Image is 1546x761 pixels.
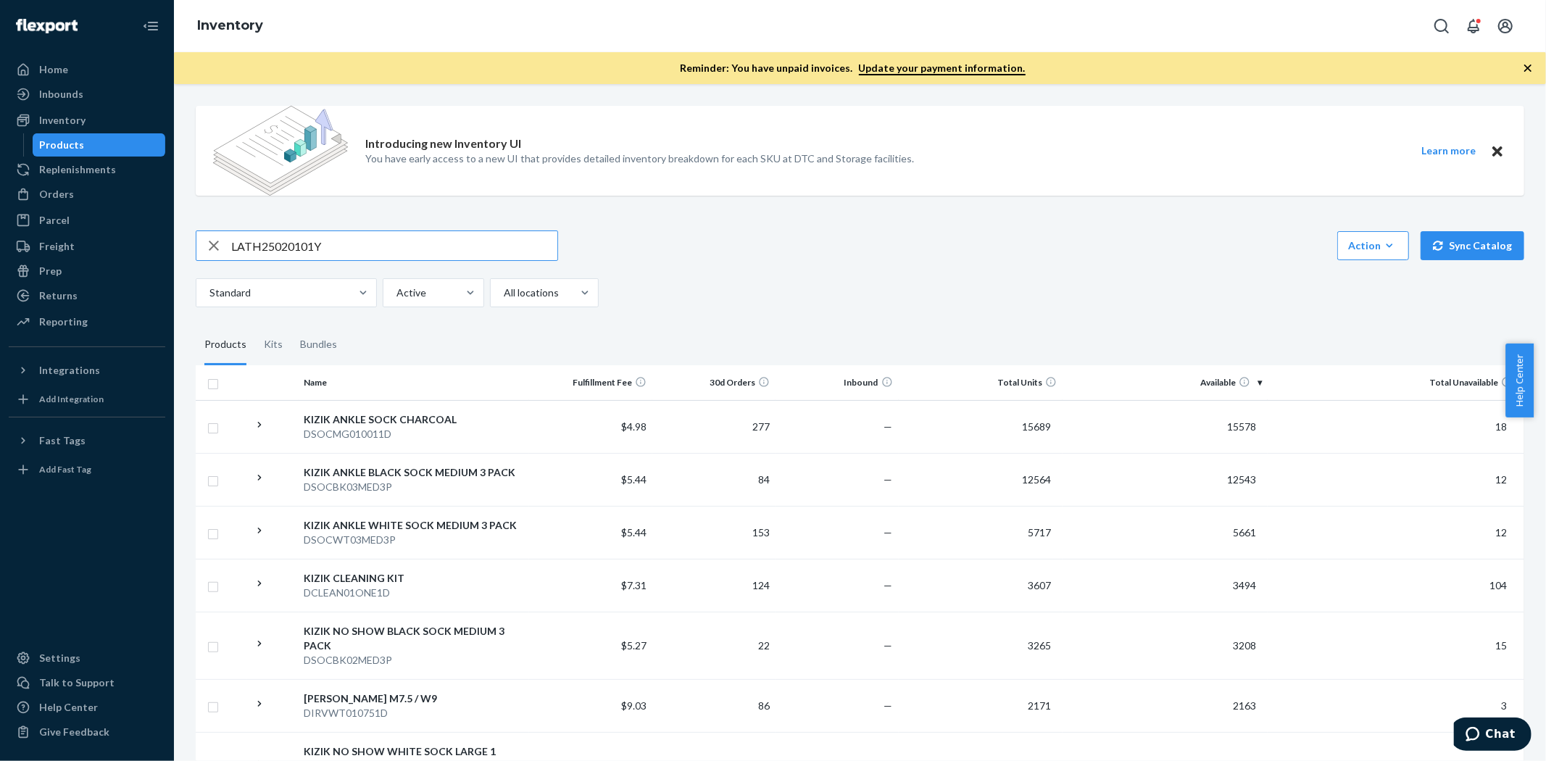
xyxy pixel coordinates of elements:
span: $5.44 [621,473,647,486]
button: Learn more [1413,142,1485,160]
a: Inbounds [9,83,165,106]
div: Reporting [39,315,88,329]
div: Orders [39,187,74,201]
div: Settings [39,651,80,665]
div: Prep [39,264,62,278]
div: Help Center [39,700,98,715]
div: Inbounds [39,87,83,101]
a: Add Fast Tag [9,458,165,481]
p: You have early access to a new UI that provides detailed inventory breakdown for each SKU at DTC ... [365,151,914,166]
ol: breadcrumbs [186,5,275,47]
th: 30d Orders [652,365,776,400]
input: Search inventory by name or sku [231,231,557,260]
div: Inventory [39,113,86,128]
a: Freight [9,235,165,258]
div: Bundles [300,325,337,365]
span: — [884,579,893,591]
div: DSOCBK03MED3P [304,480,523,494]
a: Returns [9,284,165,307]
td: 124 [652,559,776,612]
img: Flexport logo [16,19,78,33]
div: Home [39,62,68,77]
span: — [884,420,893,433]
div: Give Feedback [39,725,109,739]
span: 15689 [1016,420,1057,433]
span: 12543 [1221,473,1262,486]
span: — [884,639,893,652]
div: Replenishments [39,162,116,177]
div: Integrations [39,363,100,378]
input: All locations [502,286,504,300]
a: Inventory [197,17,263,33]
td: 153 [652,506,776,559]
div: KIZIK ANKLE BLACK SOCK MEDIUM 3 PACK [304,465,523,480]
div: Talk to Support [39,675,115,690]
span: 15578 [1221,420,1262,433]
img: new-reports-banner-icon.82668bd98b6a51aee86340f2a7b77ae3.png [213,106,348,196]
div: KIZIK NO SHOW BLACK SOCK MEDIUM 3 PACK [304,624,523,653]
th: Total Units [899,365,1063,400]
td: 84 [652,453,776,506]
div: Kits [264,325,283,365]
span: 3607 [1022,579,1057,591]
span: 3494 [1227,579,1262,591]
th: Total Unavailable [1268,365,1524,400]
button: Close Navigation [136,12,165,41]
span: 3 [1495,699,1513,712]
th: Name [299,365,529,400]
div: Products [40,138,85,152]
p: Reminder: You have unpaid invoices. [681,61,1026,75]
div: Products [204,325,246,365]
div: Freight [39,239,75,254]
span: 3208 [1227,639,1262,652]
span: $5.27 [621,639,647,652]
input: Standard [208,286,209,300]
span: 2163 [1227,699,1262,712]
button: Action [1337,231,1409,260]
span: 18 [1489,420,1513,433]
td: 277 [652,400,776,453]
button: Fast Tags [9,429,165,452]
button: Talk to Support [9,671,165,694]
div: DIRVWT010751D [304,706,523,720]
span: 12 [1489,473,1513,486]
span: 3265 [1022,639,1057,652]
a: Replenishments [9,158,165,181]
td: 86 [652,679,776,732]
iframe: Opens a widget where you can chat to one of our agents [1454,718,1532,754]
div: Parcel [39,213,70,228]
button: Help Center [1505,344,1534,417]
input: Active [395,286,396,300]
div: DCLEAN01ONE1D [304,586,523,600]
th: Fulfillment Fee [529,365,652,400]
th: Inbound [776,365,899,400]
a: Settings [9,646,165,670]
div: DSOCWT03MED3P [304,533,523,547]
div: DSOCBK02MED3P [304,653,523,668]
span: 15 [1489,639,1513,652]
span: $4.98 [621,420,647,433]
div: DSOCMG010011D [304,427,523,441]
a: Update your payment information. [859,62,1026,75]
span: 5717 [1022,526,1057,538]
span: — [884,473,893,486]
button: Open notifications [1459,12,1488,41]
span: — [884,526,893,538]
span: 12 [1489,526,1513,538]
div: Add Fast Tag [39,463,91,475]
span: 2171 [1022,699,1057,712]
div: Add Integration [39,393,104,405]
div: KIZIK ANKLE WHITE SOCK MEDIUM 3 PACK [304,518,523,533]
span: 12564 [1016,473,1057,486]
button: Open Search Box [1427,12,1456,41]
button: Close [1488,142,1507,160]
p: Introducing new Inventory UI [365,136,521,152]
button: Integrations [9,359,165,382]
a: Parcel [9,209,165,232]
th: Available [1063,365,1268,400]
a: Inventory [9,109,165,132]
a: Help Center [9,696,165,719]
button: Sync Catalog [1421,231,1524,260]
